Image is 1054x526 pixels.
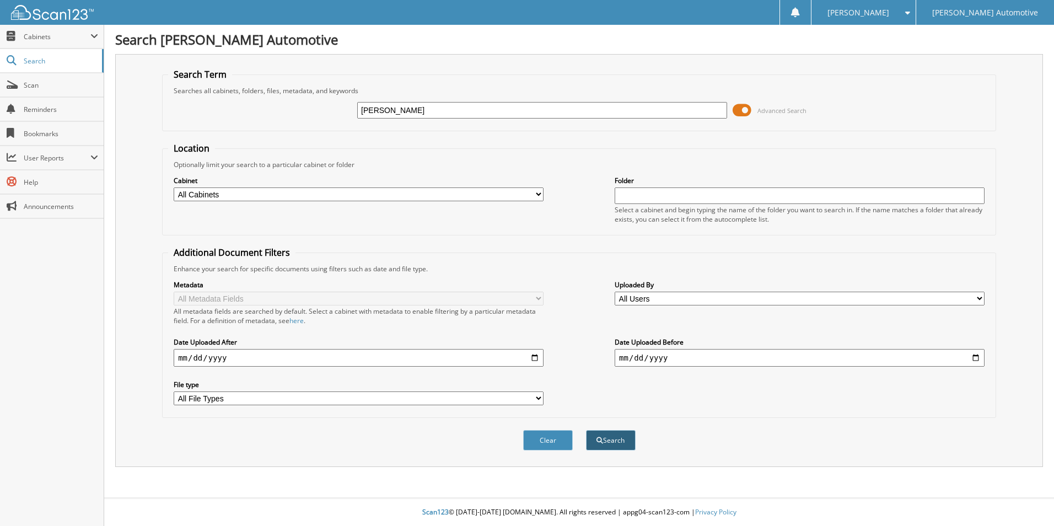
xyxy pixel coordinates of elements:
iframe: Chat Widget [999,473,1054,526]
div: Searches all cabinets, folders, files, metadata, and keywords [168,86,990,95]
button: Clear [523,430,573,450]
div: © [DATE]-[DATE] [DOMAIN_NAME]. All rights reserved | appg04-scan123-com | [104,499,1054,526]
label: Metadata [174,280,544,289]
span: Help [24,178,98,187]
div: Enhance your search for specific documents using filters such as date and file type. [168,264,990,273]
span: Advanced Search [757,106,806,115]
span: [PERSON_NAME] [827,9,889,16]
legend: Additional Document Filters [168,246,295,259]
a: Privacy Policy [695,507,736,517]
label: Date Uploaded After [174,337,544,347]
span: Announcements [24,202,98,211]
input: start [174,349,544,367]
span: User Reports [24,153,90,163]
img: scan123-logo-white.svg [11,5,94,20]
span: Cabinets [24,32,90,41]
span: Reminders [24,105,98,114]
button: Search [586,430,636,450]
label: Cabinet [174,176,544,185]
div: Select a cabinet and begin typing the name of the folder you want to search in. If the name match... [615,205,985,224]
span: Scan [24,80,98,90]
h1: Search [PERSON_NAME] Automotive [115,30,1043,49]
div: Optionally limit your search to a particular cabinet or folder [168,160,990,169]
input: end [615,349,985,367]
a: here [289,316,304,325]
label: Folder [615,176,985,185]
label: Uploaded By [615,280,985,289]
div: All metadata fields are searched by default. Select a cabinet with metadata to enable filtering b... [174,307,544,325]
span: Scan123 [422,507,449,517]
label: Date Uploaded Before [615,337,985,347]
span: [PERSON_NAME] Automotive [932,9,1038,16]
label: File type [174,380,544,389]
legend: Search Term [168,68,232,80]
span: Bookmarks [24,129,98,138]
legend: Location [168,142,215,154]
span: Search [24,56,96,66]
